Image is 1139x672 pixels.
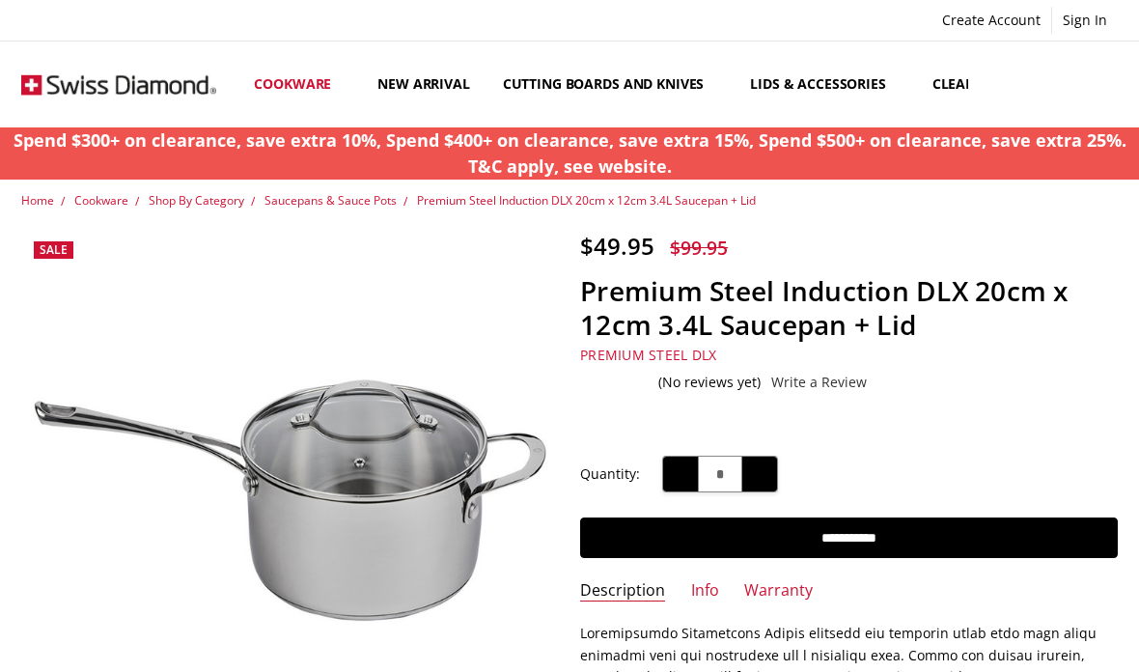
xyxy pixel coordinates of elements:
span: (No reviews yet) [658,375,761,390]
a: Warranty [744,580,813,602]
label: Quantity: [580,463,640,485]
span: $99.95 [670,235,728,261]
span: Sale [40,241,68,258]
a: Write a Review [771,375,867,390]
a: Cookware [237,42,361,127]
a: Lids & Accessories [734,42,915,127]
a: Info [691,580,719,602]
span: $49.95 [580,230,654,262]
p: Spend $300+ on clearance, save extra 10%, Spend $400+ on clearance, save extra 15%, Spend $500+ o... [11,127,1129,180]
a: Description [580,580,665,602]
a: Cutting boards and knives [486,42,735,127]
a: Home [21,192,54,209]
a: New arrival [361,42,486,127]
h1: Premium Steel Induction DLX 20cm x 12cm 3.4L Saucepan + Lid [580,274,1117,342]
a: Premium Steel Induction DLX 20cm x 12cm 3.4L Saucepan + Lid [417,192,756,209]
a: Shop By Category [149,192,244,209]
a: Saucepans & Sauce Pots [264,192,397,209]
a: Premium Steel DLX [580,346,716,364]
a: Sign In [1052,7,1118,34]
img: Free Shipping On Every Order [21,45,216,124]
a: Clearance [916,42,1027,127]
a: Cookware [74,192,128,209]
a: Create Account [931,7,1051,34]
